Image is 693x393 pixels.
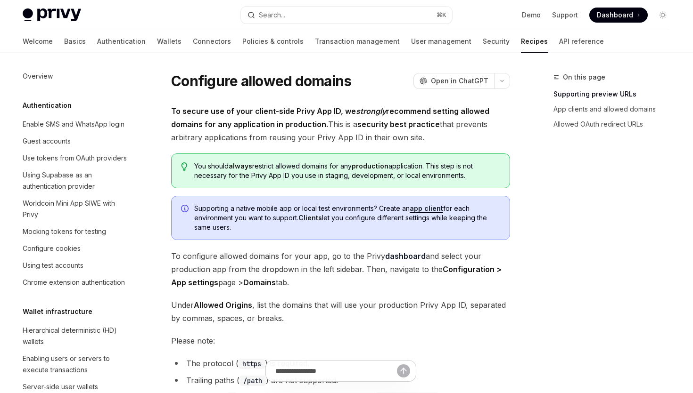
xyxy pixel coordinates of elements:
[15,68,136,85] a: Overview
[157,30,181,53] a: Wallets
[483,30,510,53] a: Security
[23,325,130,347] div: Hierarchical deterministic (HD) wallets
[23,152,127,164] div: Use tokens from OAuth providers
[181,205,190,214] svg: Info
[241,7,452,24] button: Open search
[411,30,471,53] a: User management
[553,87,678,102] a: Supporting preview URLs
[23,243,81,254] div: Configure cookies
[655,8,670,23] button: Toggle dark mode
[194,300,252,310] strong: Allowed Origins
[23,136,71,147] div: Guest accounts
[15,223,136,240] a: Mocking tokens for testing
[171,72,351,89] h1: Configure allowed domains
[15,116,136,133] a: Enable SMS and WhatsApp login
[385,251,426,261] strong: dashboard
[15,195,136,223] a: Worldcoin Mini App SIWE with Privy
[553,117,678,132] a: Allowed OAuth redirect URLs
[413,73,494,89] button: Open in ChatGPT
[15,240,136,257] a: Configure cookies
[563,72,605,83] span: On this page
[15,257,136,274] a: Using test accounts
[559,30,604,53] a: API reference
[23,260,83,271] div: Using test accounts
[315,30,400,53] a: Transaction management
[194,161,500,180] span: You should restrict allowed domains for any application. This step is not necessary for the Privy...
[397,364,410,377] button: Send message
[597,10,633,20] span: Dashboard
[229,162,252,170] strong: always
[243,278,276,287] strong: Domains
[23,169,130,192] div: Using Supabase as an authentication provider
[23,30,53,53] a: Welcome
[352,162,388,170] strong: production
[552,10,578,20] a: Support
[23,381,98,393] div: Server-side user wallets
[521,30,548,53] a: Recipes
[275,361,397,381] input: Ask a question...
[23,226,106,237] div: Mocking tokens for testing
[356,106,386,116] em: strongly
[15,350,136,378] a: Enabling users or servers to execute transactions
[97,30,146,53] a: Authentication
[194,204,500,232] span: Supporting a native mobile app or local test environments? Create an for each environment you wan...
[15,167,136,195] a: Using Supabase as an authentication provider
[171,298,510,325] span: Under , list the domains that will use your production Privy App ID, separated by commas, spaces,...
[193,30,231,53] a: Connectors
[171,334,510,347] span: Please note:
[242,30,304,53] a: Policies & controls
[15,274,136,291] a: Chrome extension authentication
[410,204,443,213] a: app client
[23,198,130,220] div: Worldcoin Mini App SIWE with Privy
[23,71,53,82] div: Overview
[171,104,510,144] span: This is a that prevents arbitrary applications from reusing your Privy App ID in their own site.
[23,100,72,111] h5: Authentication
[589,8,648,23] a: Dashboard
[437,11,446,19] span: ⌘ K
[431,76,488,86] span: Open in ChatGPT
[553,102,678,117] a: App clients and allowed domains
[357,120,440,129] strong: security best practice
[23,119,124,130] div: Enable SMS and WhatsApp login
[15,150,136,167] a: Use tokens from OAuth providers
[23,8,81,22] img: light logo
[23,353,130,376] div: Enabling users or servers to execute transactions
[15,133,136,150] a: Guest accounts
[181,162,188,171] svg: Tip
[15,322,136,350] a: Hierarchical deterministic (HD) wallets
[171,357,510,370] li: The protocol ( ) is required.
[23,306,92,317] h5: Wallet infrastructure
[298,214,322,222] strong: Clients
[23,277,125,288] div: Chrome extension authentication
[171,106,489,129] strong: To secure use of your client-side Privy App ID, we recommend setting allowed domains for any appl...
[64,30,86,53] a: Basics
[522,10,541,20] a: Demo
[171,249,510,289] span: To configure allowed domains for your app, go to the Privy and select your production app from th...
[385,251,426,261] a: dashboard
[259,9,285,21] div: Search...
